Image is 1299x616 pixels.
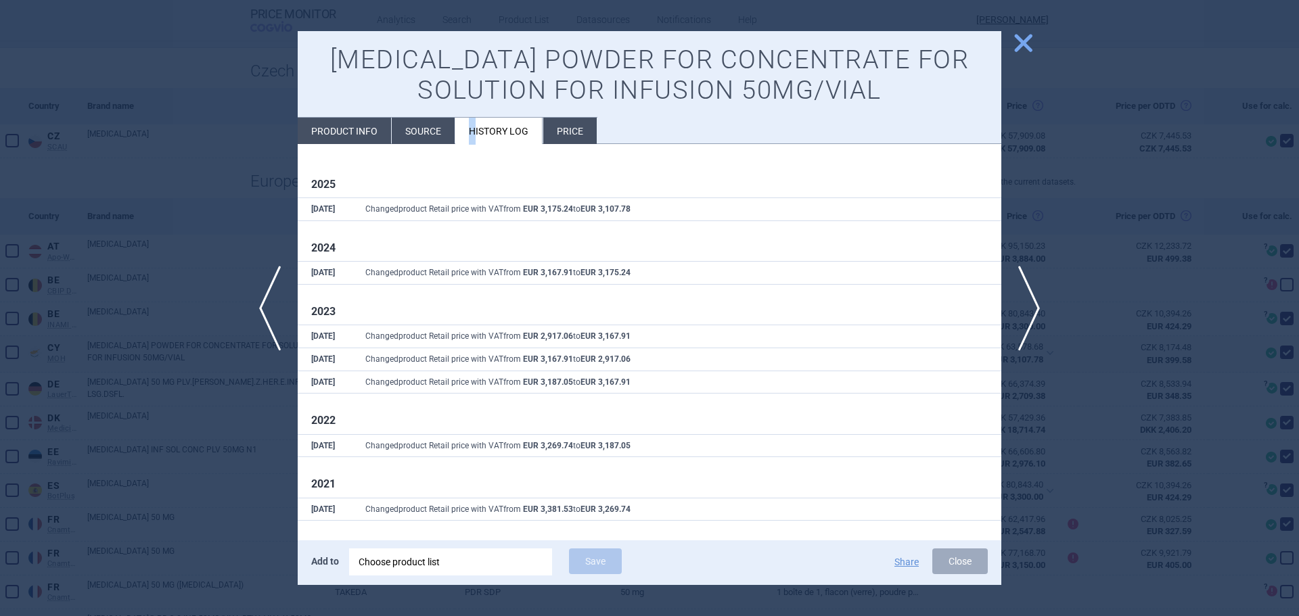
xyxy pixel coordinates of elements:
th: [DATE] [298,325,352,348]
strong: EUR 3,175.24 [580,268,631,277]
h1: 2024 [311,241,988,254]
button: Close [932,548,988,574]
div: Choose product list [349,548,552,575]
h1: 2023 [311,305,988,318]
h1: 2021 [311,477,988,490]
span: Changed product Retail price with VAT from to [365,204,631,214]
button: Save [569,548,622,574]
strong: EUR 3,167.91 [523,354,573,364]
strong: EUR 3,187.05 [580,441,631,450]
span: Changed product Retail price with VAT from to [365,354,631,364]
strong: EUR 3,175.24 [523,204,573,214]
h1: 2025 [311,178,988,191]
strong: EUR 3,167.91 [580,331,631,341]
strong: EUR 3,167.91 [580,377,631,387]
span: Changed product Retail price with VAT from to [365,331,631,341]
li: History log [455,118,543,144]
strong: EUR 3,269.74 [580,504,631,514]
div: Choose product list [359,548,543,575]
strong: EUR 2,917.06 [580,354,631,364]
li: Source [392,118,455,144]
strong: EUR 2,917.06 [523,331,573,341]
strong: EUR 3,107.78 [580,204,631,214]
p: Add to [311,548,339,574]
th: [DATE] [298,197,352,220]
th: [DATE] [298,371,352,394]
span: Changed product Retail price with VAT from to [365,377,631,387]
th: [DATE] [298,498,352,521]
button: Share [894,557,919,567]
th: [DATE] [298,261,352,284]
h1: [MEDICAL_DATA] POWDER FOR CONCENTRATE FOR SOLUTION FOR INFUSION 50MG/VIAL [311,45,988,106]
span: Changed product Retail price with VAT from to [365,441,631,450]
strong: EUR 3,167.91 [523,268,573,277]
th: [DATE] [298,434,352,457]
strong: EUR 3,269.74 [523,441,573,450]
span: Changed product Retail price with VAT from to [365,504,631,514]
span: Changed product Retail price with VAT from to [365,268,631,277]
strong: EUR 3,381.53 [523,504,573,514]
li: Product info [298,118,391,144]
strong: EUR 3,187.05 [523,377,573,387]
th: [DATE] [298,348,352,371]
li: Price [543,118,597,144]
h1: 2022 [311,414,988,427]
